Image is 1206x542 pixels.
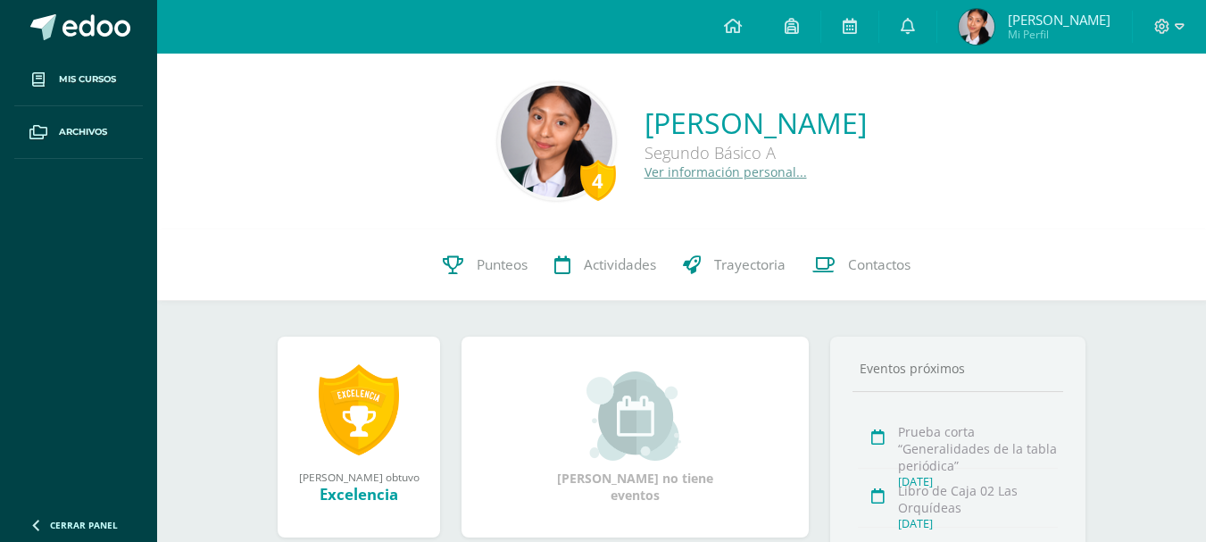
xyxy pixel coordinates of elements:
[295,470,422,484] div: [PERSON_NAME] obtuvo
[477,255,528,274] span: Punteos
[898,423,1058,474] div: Prueba corta “Generalidades de la tabla periódica”
[1008,11,1110,29] span: [PERSON_NAME]
[799,229,924,301] a: Contactos
[429,229,541,301] a: Punteos
[14,106,143,159] a: Archivos
[645,163,807,180] a: Ver información personal...
[59,72,116,87] span: Mis cursos
[584,255,656,274] span: Actividades
[14,54,143,106] a: Mis cursos
[898,516,1058,531] div: [DATE]
[541,229,670,301] a: Actividades
[645,142,867,163] div: Segundo Básico A
[848,255,911,274] span: Contactos
[714,255,786,274] span: Trayectoria
[586,371,684,461] img: event_small.png
[853,360,1063,377] div: Eventos próximos
[959,9,994,45] img: 42ab4002cb005b0e14d95ee6bfde933a.png
[1008,27,1110,42] span: Mi Perfil
[501,86,612,197] img: 0bec26a1d6c53ea753c5768001846070.png
[670,229,799,301] a: Trayectoria
[580,160,616,201] div: 4
[645,104,867,142] a: [PERSON_NAME]
[546,371,725,504] div: [PERSON_NAME] no tiene eventos
[295,484,422,504] div: Excelencia
[898,482,1058,516] div: Libro de Caja 02 Las Orquídeas
[59,125,107,139] span: Archivos
[50,519,118,531] span: Cerrar panel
